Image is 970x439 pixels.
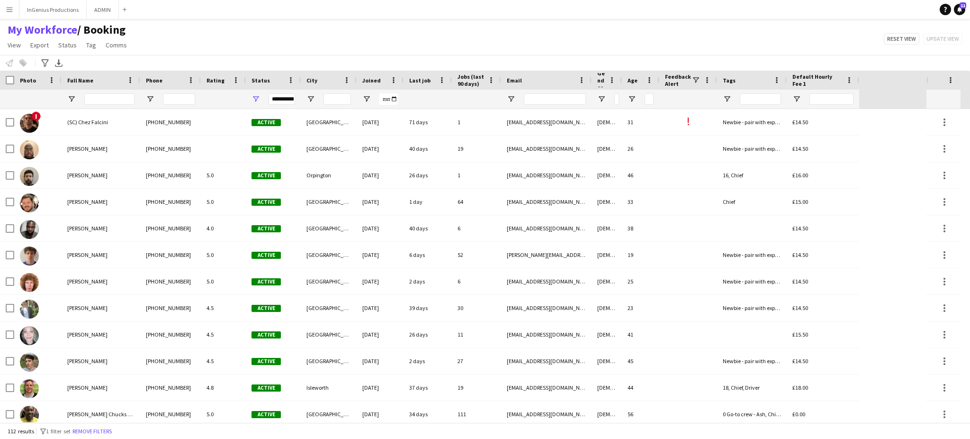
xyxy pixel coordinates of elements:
[201,321,246,348] div: 4.5
[592,162,622,188] div: [DEMOGRAPHIC_DATA]
[614,93,619,105] input: Gender Filter Input
[140,348,201,374] div: [PHONE_NUMBER]
[622,321,659,348] div: 41
[501,375,592,401] div: [EMAIL_ADDRESS][DOMAIN_NAME]
[404,162,452,188] div: 26 days
[723,95,731,103] button: Open Filter Menu
[251,172,281,179] span: Active
[67,119,108,126] span: (SC) Chez Falcini
[306,77,317,84] span: City
[458,73,484,87] span: Jobs (last 90 days)
[67,172,108,179] span: [PERSON_NAME]
[251,305,281,312] span: Active
[357,348,404,374] div: [DATE]
[597,95,606,103] button: Open Filter Menu
[404,109,452,135] div: 71 days
[507,77,522,84] span: Email
[717,162,787,188] div: 16, Chief
[717,401,787,427] div: 0 Go-to crew - Ash, Chief, Driver, Seniors
[357,401,404,427] div: [DATE]
[452,295,501,321] div: 30
[53,57,64,69] app-action-btn: Export XLSX
[404,268,452,294] div: 2 days
[140,295,201,321] div: [PHONE_NUMBER]
[717,242,787,268] div: Newbie - pair with experienced crew
[792,251,808,258] span: £14.50
[452,401,501,427] div: 111
[404,295,452,321] div: 39 days
[301,162,357,188] div: Orpington
[501,295,592,321] div: [EMAIL_ADDRESS][DOMAIN_NAME]
[67,331,108,338] span: [PERSON_NAME]
[404,375,452,401] div: 37 days
[20,247,39,265] img: Alexander Caseley
[207,77,225,84] span: Rating
[592,348,622,374] div: [DEMOGRAPHIC_DATA]
[622,375,659,401] div: 44
[30,41,49,49] span: Export
[20,353,39,372] img: Alistair Redding
[86,41,96,49] span: Tag
[357,109,404,135] div: [DATE]
[717,109,787,135] div: Newbie - pair with experienced crew
[452,321,501,348] div: 11
[201,189,246,215] div: 5.0
[622,189,659,215] div: 33
[67,198,108,205] span: [PERSON_NAME]
[592,401,622,427] div: [DEMOGRAPHIC_DATA]
[501,109,592,135] div: [EMAIL_ADDRESS][DOMAIN_NAME]
[140,242,201,268] div: [PHONE_NUMBER]
[592,321,622,348] div: [DEMOGRAPHIC_DATA]
[146,95,154,103] button: Open Filter Menu
[740,93,781,105] input: Tags Filter Input
[362,95,371,103] button: Open Filter Menu
[146,77,162,84] span: Phone
[592,242,622,268] div: [DEMOGRAPHIC_DATA]
[201,375,246,401] div: 4.8
[201,295,246,321] div: 4.5
[102,39,131,51] a: Comms
[622,401,659,427] div: 56
[27,39,53,51] a: Export
[301,268,357,294] div: [GEOGRAPHIC_DATA]
[251,95,260,103] button: Open Filter Menu
[323,93,351,105] input: City Filter Input
[717,375,787,401] div: 18, Chief, Driver
[622,215,659,241] div: 38
[20,167,39,186] img: Adam Kent
[140,189,201,215] div: [PHONE_NUMBER]
[622,162,659,188] div: 46
[357,136,404,162] div: [DATE]
[362,77,381,84] span: Joined
[8,41,21,49] span: View
[54,39,81,51] a: Status
[140,321,201,348] div: [PHONE_NUMBER]
[357,268,404,294] div: [DATE]
[592,375,622,401] div: [DEMOGRAPHIC_DATA]
[357,162,404,188] div: [DATE]
[251,384,281,392] span: Active
[357,189,404,215] div: [DATE]
[357,321,404,348] div: [DATE]
[501,242,592,268] div: [PERSON_NAME][EMAIL_ADDRESS][PERSON_NAME][DOMAIN_NAME]
[452,242,501,268] div: 52
[452,215,501,241] div: 6
[792,198,808,205] span: £15.00
[201,348,246,374] div: 4.5
[954,4,965,15] a: 11
[404,321,452,348] div: 26 days
[357,375,404,401] div: [DATE]
[201,215,246,241] div: 4.0
[140,162,201,188] div: [PHONE_NUMBER]
[301,375,357,401] div: Isleworth
[301,215,357,241] div: [GEOGRAPHIC_DATA]
[251,77,270,84] span: Status
[84,93,135,105] input: Full Name Filter Input
[452,189,501,215] div: 64
[501,268,592,294] div: [EMAIL_ADDRESS][DOMAIN_NAME]
[452,375,501,401] div: 19
[792,172,808,179] span: £16.00
[717,189,787,215] div: Chief
[251,146,281,153] span: Active
[20,273,39,292] img: Alfie Dyer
